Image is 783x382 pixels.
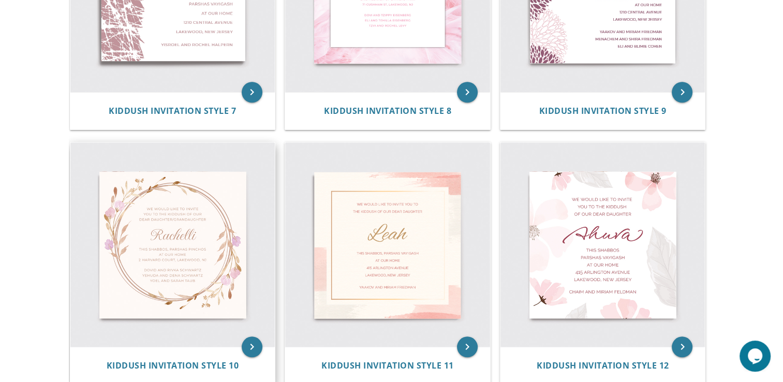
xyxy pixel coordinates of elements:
span: Kiddush Invitation Style 7 [109,105,236,116]
a: Kiddush Invitation Style 9 [539,106,667,116]
a: keyboard_arrow_right [672,336,692,357]
a: keyboard_arrow_right [242,82,262,102]
span: Kiddush Invitation Style 12 [537,360,669,371]
img: Kiddush Invitation Style 10 [70,142,275,347]
a: Kiddush Invitation Style 10 [107,361,239,371]
span: Kiddush Invitation Style 9 [539,105,667,116]
a: Kiddush Invitation Style 8 [324,106,451,116]
span: Kiddush Invitation Style 8 [324,105,451,116]
a: Kiddush Invitation Style 7 [109,106,236,116]
a: Kiddush Invitation Style 11 [321,361,454,371]
img: Kiddush Invitation Style 11 [285,142,490,347]
a: keyboard_arrow_right [457,336,478,357]
span: Kiddush Invitation Style 10 [107,360,239,371]
img: Kiddush Invitation Style 12 [500,142,705,347]
a: keyboard_arrow_right [457,82,478,102]
a: Kiddush Invitation Style 12 [537,361,669,371]
a: keyboard_arrow_right [672,82,692,102]
iframe: chat widget [740,341,773,372]
span: Kiddush Invitation Style 11 [321,360,454,371]
a: keyboard_arrow_right [242,336,262,357]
